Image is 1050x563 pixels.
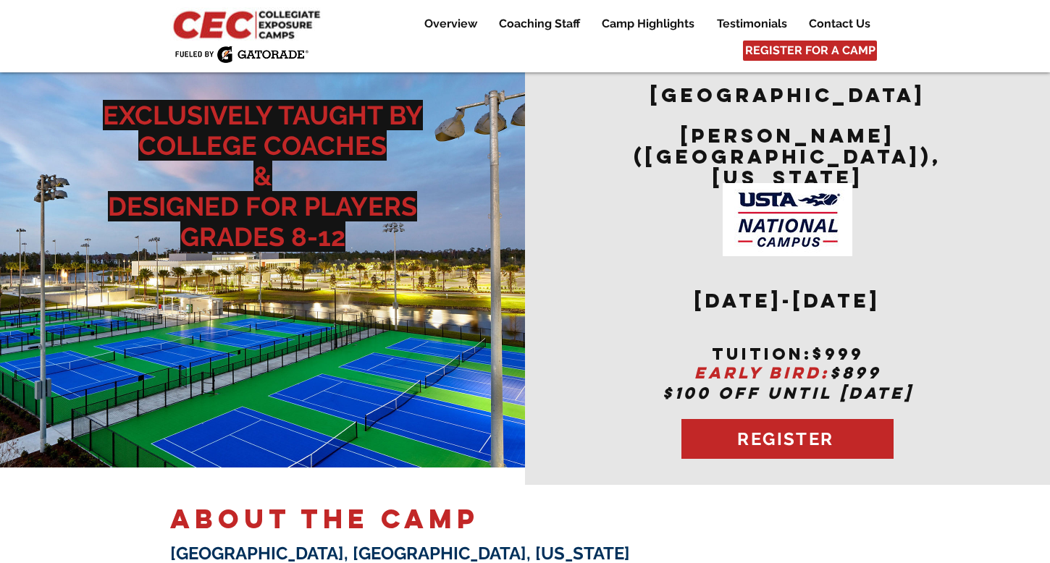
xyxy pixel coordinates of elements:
p: Coaching Staff [492,15,587,33]
a: Contact Us [798,15,881,33]
span: EXCLUSIVELY TAUGHT BY COLLEGE COACHES [103,100,423,161]
span: ([GEOGRAPHIC_DATA]), [US_STATE] [634,144,941,190]
span: & [253,161,272,191]
button: REGISTER [681,419,894,459]
nav: Site [402,15,881,33]
span: REGISTER [737,428,833,449]
a: Testimonials [706,15,797,33]
img: CEC Logo Primary_edited.jpg [170,7,327,41]
a: Camp Highlights [591,15,705,33]
img: Fueled by Gatorade.png [175,46,308,63]
span: $899 [830,363,881,383]
p: Overview [417,15,484,33]
span: [DATE]-[DATE] [694,288,881,313]
span: GRADES 8-12 [180,221,345,252]
p: Testimonials [710,15,794,33]
a: Coaching Staff [488,15,590,33]
a: REGISTER FOR A CAMP [743,41,877,61]
span: tuition:$999 [712,344,864,364]
span: EARLY BIRD: [694,363,830,383]
span: [PERSON_NAME] [681,123,895,148]
p: Camp Highlights [595,15,702,33]
img: USTA Campus image_edited.jpg [723,183,852,256]
span: $100 OFF UNTIL [DATE] [663,383,913,403]
p: Contact Us [802,15,878,33]
span: DESIGNED FOR PLAYERS [108,191,417,221]
span: [GEOGRAPHIC_DATA] [650,82,925,107]
span: REGISTER FOR A CAMP [745,43,875,59]
a: Overview [413,15,487,33]
span: ABOUT THE CAMP [170,502,479,536]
